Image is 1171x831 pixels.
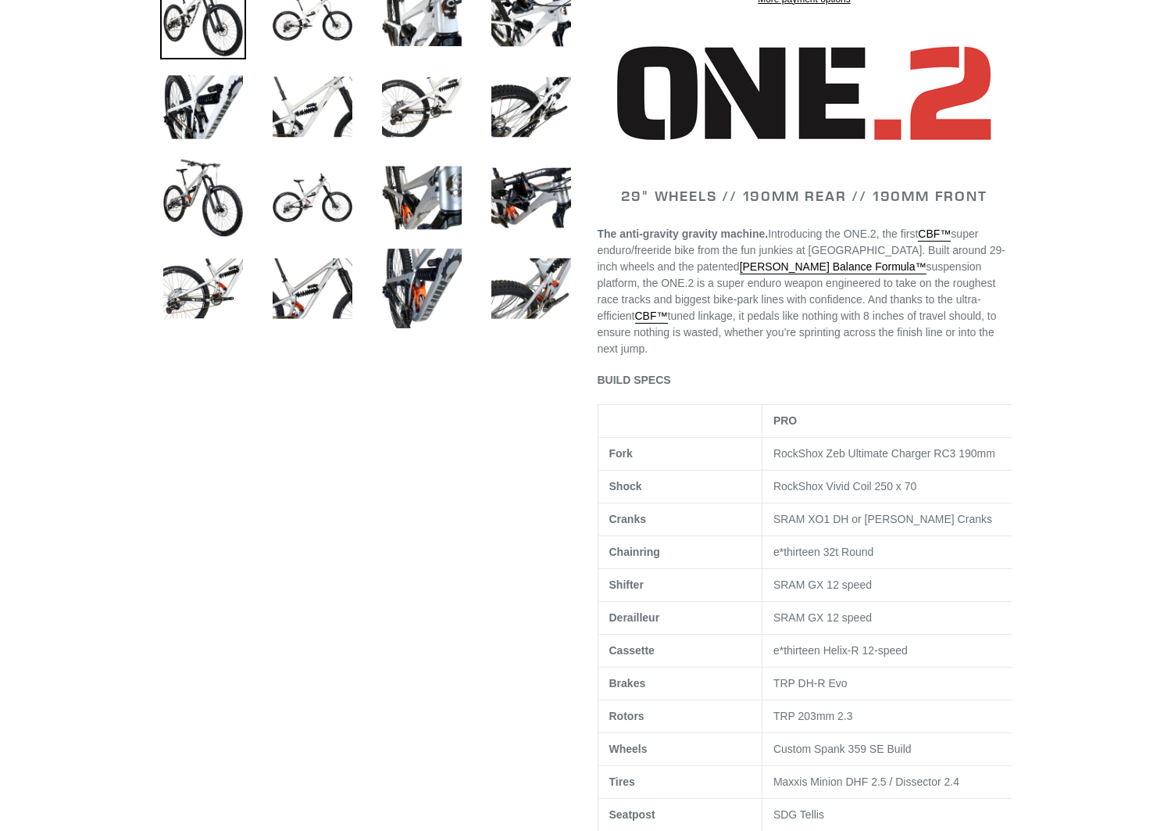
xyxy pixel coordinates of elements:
[609,775,635,788] b: Tires
[773,775,959,788] span: Maxxis Minion DHF 2.5 / Dissector 2.4
[160,155,246,241] img: Load image into Gallery viewer, ONE.2 Super Enduro - Complete Bike
[762,667,1026,700] td: TRP DH-R Evo
[488,155,574,241] img: Load image into Gallery viewer, ONE.2 Super Enduro - Complete Bike
[609,578,644,591] b: Shifter
[270,245,355,331] img: Load image into Gallery viewer, ONE.2 Super Enduro - Complete Bike
[598,310,997,355] span: tuned linkage, it pedals like nothing with 8 inches of travel should, to ensure nothing is wasted...
[379,64,465,150] img: Load image into Gallery viewer, ONE.2 Super Enduro - Complete Bike
[609,677,646,690] b: Brakes
[488,64,574,150] img: Load image into Gallery viewer, ONE.2 Super Enduro - Complete Bike
[762,568,1026,601] td: SRAM GX 12 speed
[773,513,992,525] span: SRAM XO1 DH or [PERSON_NAME] Cranks
[379,245,465,331] img: Load image into Gallery viewer, ONE.2 Super Enduro - Complete Bike
[160,64,246,150] img: Load image into Gallery viewer, ONE.2 Super Enduro - Complete Bike
[740,260,926,274] a: [PERSON_NAME] Balance Formula™
[609,743,648,755] b: Wheels
[635,310,668,324] a: CBF™
[609,710,644,722] b: Rotors
[773,478,1016,495] p: RockShox Vivid Coil 250 x 70
[598,374,671,386] span: BUILD SPECS
[598,227,1005,273] span: super enduro/freeride bike from the fun junkies at [GEOGRAPHIC_DATA]. Built around 29-inch wheels...
[773,414,797,427] strong: PRO
[609,546,660,558] b: Chainring
[609,513,646,525] b: Cranks
[379,155,465,241] img: Load image into Gallery viewer, ONE.2 Super Enduro - Complete Bike
[621,187,987,205] span: 29" WHEELS // 190MM REAR // 190MM FRONT
[773,808,824,821] span: SDG Tellis
[609,447,633,460] b: Fork
[609,808,655,821] b: Seatpost
[762,437,1026,470] td: RockShox Zeb Ultimate Charger RC3 190mm
[609,480,642,493] b: Shock
[773,710,853,722] span: TRP 203mm 2.3
[773,644,908,657] span: e*thirteen Helix-R 12-speed
[488,245,574,331] img: Load image into Gallery viewer, ONE.2 Super Enduro - Complete Bike
[762,732,1026,765] td: Custom Spank 359 SE Build
[609,644,655,657] b: Cassette
[773,546,873,558] span: e*thirteen 32t Round
[918,227,951,242] a: CBF™
[598,227,769,240] strong: The anti-gravity gravity machine.
[270,64,355,150] img: Load image into Gallery viewer, ONE.2 Super Enduro - Complete Bike
[598,260,996,322] span: suspension platform, the ONE.2 is a super enduro weapon engineered to take on the roughest race t...
[270,155,355,241] img: Load image into Gallery viewer, ONE.2 Super Enduro - Complete Bike
[160,245,246,331] img: Load image into Gallery viewer, ONE.2 Super Enduro - Complete Bike
[768,227,918,240] span: Introducing the ONE.2, the first
[609,611,660,624] b: Derailleur
[773,611,872,624] span: SRAM GX 12 speed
